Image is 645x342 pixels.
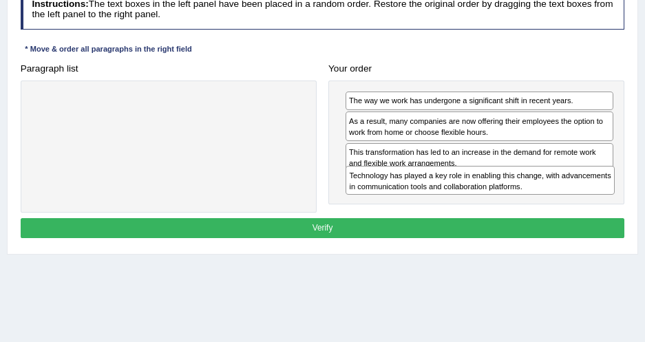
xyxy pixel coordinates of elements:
h4: Your order [328,64,624,74]
div: * Move & order all paragraphs in the right field [21,44,197,56]
div: This transformation has led to an increase in the demand for remote work and flexible work arrang... [346,143,613,173]
div: Technology has played a key role in enabling this change, with advancements in communication tool... [346,166,615,195]
h4: Paragraph list [21,64,317,74]
div: The way we work has undergone a significant shift in recent years. [346,92,613,110]
div: As a result, many companies are now offering their employees the option to work from home or choo... [346,111,613,141]
button: Verify [21,218,625,238]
